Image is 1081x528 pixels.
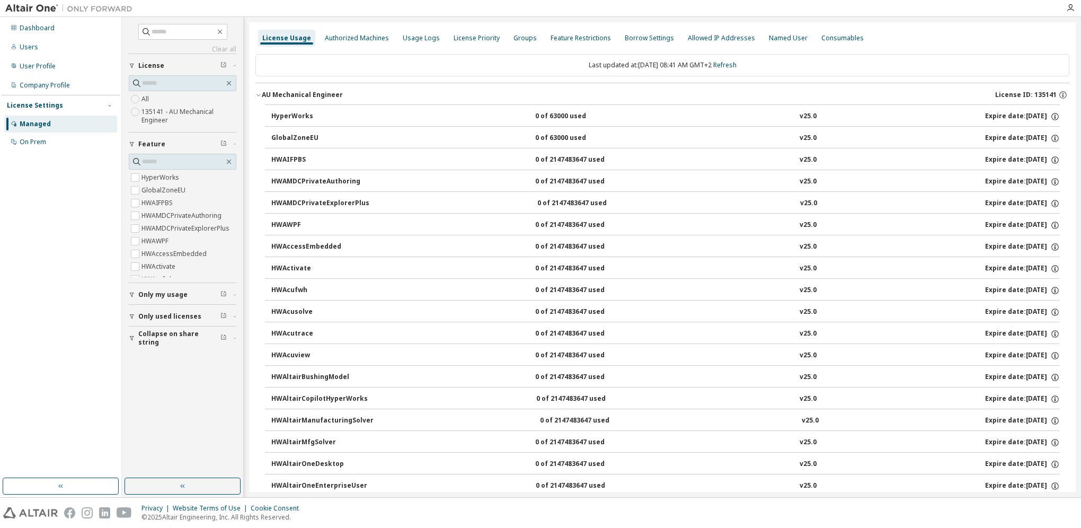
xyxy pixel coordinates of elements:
[220,312,227,321] span: Clear filter
[985,481,1060,491] div: Expire date: [DATE]
[800,112,817,121] div: v25.0
[262,91,343,99] div: AU Mechanical Engineer
[535,460,631,469] div: 0 of 2147483647 used
[220,291,227,299] span: Clear filter
[271,134,367,143] div: GlobalZoneEU
[141,105,236,127] label: 135141 - AU Mechanical Engineer
[271,105,1060,128] button: HyperWorks0 of 63000 usedv25.0Expire date:[DATE]
[985,286,1060,295] div: Expire date: [DATE]
[821,34,864,42] div: Consumables
[141,235,171,248] label: HWAWPF
[985,177,1060,187] div: Expire date: [DATE]
[3,507,58,518] img: altair_logo.svg
[271,192,1060,215] button: HWAMDCPrivateExplorerPlus0 of 2147483647 usedv25.0Expire date:[DATE]
[141,504,173,513] div: Privacy
[271,214,1060,237] button: HWAWPF0 of 2147483647 usedv25.0Expire date:[DATE]
[271,322,1060,346] button: HWAcutrace0 of 2147483647 usedv25.0Expire date:[DATE]
[985,438,1060,447] div: Expire date: [DATE]
[117,507,132,518] img: youtube.svg
[138,291,188,299] span: Only my usage
[141,273,175,286] label: HWAcufwh
[535,329,631,339] div: 0 of 2147483647 used
[220,334,227,342] span: Clear filter
[800,177,817,187] div: v25.0
[271,431,1060,454] button: HWAltairMfgSolver0 of 2147483647 usedv25.0Expire date:[DATE]
[271,416,374,426] div: HWAltairManufacturingSolver
[271,257,1060,280] button: HWActivate0 of 2147483647 usedv25.0Expire date:[DATE]
[141,209,224,222] label: HWAMDCPrivateAuthoring
[995,91,1057,99] span: License ID: 135141
[985,307,1060,317] div: Expire date: [DATE]
[129,133,236,156] button: Feature
[271,329,367,339] div: HWAcutrace
[535,286,631,295] div: 0 of 2147483647 used
[800,134,817,143] div: v25.0
[800,329,817,339] div: v25.0
[271,199,369,208] div: HWAMDCPrivateExplorerPlus
[20,138,46,146] div: On Prem
[513,34,537,42] div: Groups
[800,481,817,491] div: v25.0
[800,221,817,230] div: v25.0
[271,170,1060,193] button: HWAMDCPrivateAuthoring0 of 2147483647 usedv25.0Expire date:[DATE]
[271,301,1060,324] button: HWAcusolve0 of 2147483647 usedv25.0Expire date:[DATE]
[800,242,817,252] div: v25.0
[20,43,38,51] div: Users
[535,221,631,230] div: 0 of 2147483647 used
[800,438,817,447] div: v25.0
[20,62,56,71] div: User Profile
[271,264,367,274] div: HWActivate
[20,24,55,32] div: Dashboard
[141,513,305,522] p: © 2025 Altair Engineering, Inc. All Rights Reserved.
[271,394,368,404] div: HWAltairCopilotHyperWorks
[271,344,1060,367] button: HWAcuview0 of 2147483647 usedv25.0Expire date:[DATE]
[535,177,631,187] div: 0 of 2147483647 used
[271,373,367,382] div: HWAltairBushingModel
[800,155,817,165] div: v25.0
[540,416,635,426] div: 0 of 2147483647 used
[985,112,1060,121] div: Expire date: [DATE]
[271,409,1060,433] button: HWAltairManufacturingSolver0 of 2147483647 usedv25.0Expire date:[DATE]
[138,330,220,347] span: Collapse on share string
[800,373,817,382] div: v25.0
[271,388,1060,411] button: HWAltairCopilotHyperWorks0 of 2147483647 usedv25.0Expire date:[DATE]
[271,221,367,230] div: HWAWPF
[141,184,188,197] label: GlobalZoneEU
[769,34,808,42] div: Named User
[220,61,227,70] span: Clear filter
[535,307,631,317] div: 0 of 2147483647 used
[536,481,631,491] div: 0 of 2147483647 used
[800,307,817,317] div: v25.0
[985,199,1060,208] div: Expire date: [DATE]
[688,34,755,42] div: Allowed IP Addresses
[985,134,1060,143] div: Expire date: [DATE]
[535,264,631,274] div: 0 of 2147483647 used
[535,134,631,143] div: 0 of 63000 used
[985,155,1060,165] div: Expire date: [DATE]
[20,81,70,90] div: Company Profile
[99,507,110,518] img: linkedin.svg
[138,140,165,148] span: Feature
[271,453,1060,476] button: HWAltairOneDesktop0 of 2147483647 usedv25.0Expire date:[DATE]
[271,177,367,187] div: HWAMDCPrivateAuthoring
[271,286,367,295] div: HWAcufwh
[271,307,367,317] div: HWAcusolve
[271,127,1060,150] button: GlobalZoneEU0 of 63000 usedv25.0Expire date:[DATE]
[271,481,367,491] div: HWAltairOneEnterpriseUser
[985,221,1060,230] div: Expire date: [DATE]
[20,120,51,128] div: Managed
[129,54,236,77] button: License
[800,394,817,404] div: v25.0
[985,264,1060,274] div: Expire date: [DATE]
[271,155,367,165] div: HWAIFPBS
[536,394,632,404] div: 0 of 2147483647 used
[800,460,817,469] div: v25.0
[271,279,1060,302] button: HWAcufwh0 of 2147483647 usedv25.0Expire date:[DATE]
[551,34,611,42] div: Feature Restrictions
[985,242,1060,252] div: Expire date: [DATE]
[625,34,674,42] div: Borrow Settings
[141,248,209,260] label: HWAccessEmbedded
[454,34,500,42] div: License Priority
[985,329,1060,339] div: Expire date: [DATE]
[255,83,1069,107] button: AU Mechanical EngineerLicense ID: 135141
